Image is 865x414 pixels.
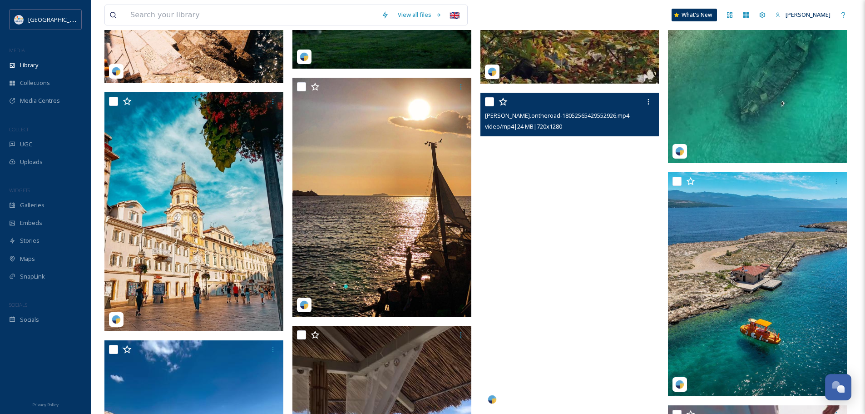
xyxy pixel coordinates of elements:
img: snapsea-logo.png [488,395,497,404]
span: Stories [20,236,40,245]
span: SnapLink [20,272,45,281]
span: Uploads [20,158,43,166]
span: Library [20,61,38,70]
a: [PERSON_NAME] [771,6,835,24]
img: snapsea-logo.png [112,67,121,76]
img: snapsea-logo.png [300,300,309,309]
span: COLLECT [9,126,29,133]
img: HTZ_logo_EN.svg [15,15,24,24]
span: Galleries [20,201,44,209]
span: WIDGETS [9,187,30,194]
img: snapsea-logo.png [300,52,309,61]
span: Collections [20,79,50,87]
span: Media Centres [20,96,60,105]
span: MEDIA [9,47,25,54]
a: Privacy Policy [32,399,59,409]
span: SOCIALS [9,301,27,308]
div: 🇬🇧 [446,7,463,23]
span: Privacy Policy [32,402,59,408]
img: visitdobrinj-18064536539010494.jpeg [668,172,847,396]
span: Socials [20,315,39,324]
img: snapsea-logo.png [112,315,121,324]
a: What's New [672,9,717,21]
video: leon.ontheroad-18052565429552926.mp4 [480,93,659,411]
img: snapsea-logo.png [675,380,684,389]
a: View all files [393,6,446,24]
img: in_lo_7-17887352757225929.jpeg [104,92,283,331]
img: snapsea-logo.png [675,147,684,156]
span: UGC [20,140,32,149]
span: [GEOGRAPHIC_DATA] [28,15,86,24]
input: Search your library [126,5,377,25]
button: Open Chat [825,374,851,400]
img: xharlotty-18104396896581489.jpeg [292,78,471,316]
span: [PERSON_NAME] [786,10,830,19]
span: Embeds [20,219,42,227]
span: [PERSON_NAME].ontheroad-18052565429552926.mp4 [485,111,629,120]
span: video/mp4 | 24 MB | 720 x 1280 [485,122,562,130]
img: snapsea-logo.png [488,67,497,76]
span: Maps [20,254,35,263]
